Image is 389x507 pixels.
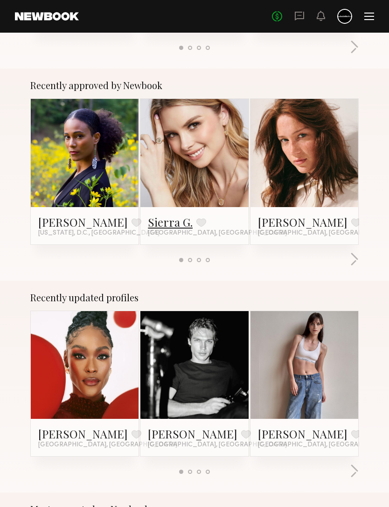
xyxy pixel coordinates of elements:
div: Recently updated profiles [30,292,359,304]
a: [PERSON_NAME] [38,215,128,230]
a: [PERSON_NAME] [148,427,237,442]
div: Recently approved by Newbook [30,80,359,91]
a: Sierra G. [148,215,193,230]
a: [PERSON_NAME] [38,427,128,442]
span: [GEOGRAPHIC_DATA], [GEOGRAPHIC_DATA] [148,230,287,237]
span: [GEOGRAPHIC_DATA], [GEOGRAPHIC_DATA] [38,442,177,449]
a: [PERSON_NAME] [258,427,347,442]
span: [GEOGRAPHIC_DATA], [GEOGRAPHIC_DATA] [148,442,287,449]
span: [US_STATE], D.C., [GEOGRAPHIC_DATA] [38,230,160,237]
a: [PERSON_NAME] [258,215,347,230]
